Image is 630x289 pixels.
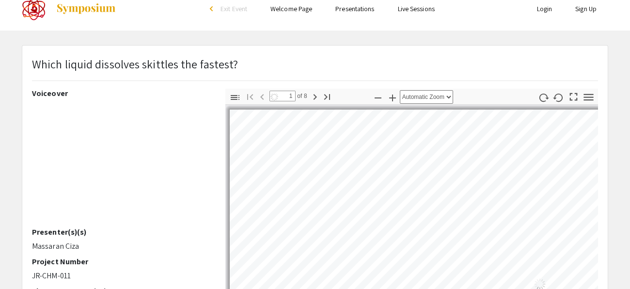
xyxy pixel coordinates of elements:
p: Massaran Ciza [32,241,211,252]
button: Switch to Presentation Mode [566,89,582,103]
div: arrow_back_ios [210,6,216,12]
img: Symposium by ForagerOne [56,3,116,15]
h2: Presenter(s)(s) [32,227,211,237]
p: Which liquid dissolves skittles the fastest? [32,55,238,73]
button: Tools [581,90,597,104]
h2: Project Number [32,257,211,266]
a: Presentations [335,4,374,13]
button: Go to First Page [242,89,258,103]
button: Toggle Sidebar [227,90,243,104]
a: Login [537,4,552,13]
button: Go to Last Page [319,89,335,103]
button: Rotate Counterclockwise [551,90,567,104]
iframe: Chat [7,245,41,282]
button: Previous Page [254,89,270,103]
a: Sign Up [575,4,597,13]
p: JR-CHM-011 [32,270,211,282]
input: Page [269,91,296,101]
a: Welcome Page [270,4,312,13]
a: Live Sessions [398,4,435,13]
select: Zoom [400,90,453,104]
button: Zoom In [384,90,401,104]
button: Zoom Out [370,90,386,104]
button: Rotate Clockwise [535,90,552,104]
button: Next Page [307,89,323,103]
h2: Voiceover [32,89,211,98]
span: of 8 [296,91,307,101]
span: Exit Event [220,4,247,13]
